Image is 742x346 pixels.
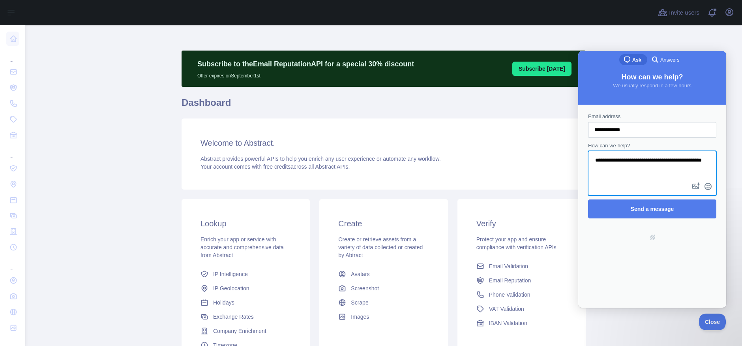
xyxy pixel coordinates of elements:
span: Abstract provides powerful APIs to help you enrich any user experience or automate any workflow. [200,156,441,162]
a: Exchange Rates [197,310,294,324]
a: Phone Validation [473,288,570,302]
span: Your account comes with across all Abstract APIs. [200,164,350,170]
a: VAT Validation [473,302,570,316]
span: Scrape [351,299,368,307]
iframe: Help Scout Beacon - Close [699,314,726,330]
a: IP Intelligence [197,267,294,281]
span: Screenshot [351,284,379,292]
h1: Dashboard [182,96,586,115]
p: Subscribe to the Email Reputation API for a special 30 % discount [197,58,414,70]
a: Images [335,310,432,324]
a: Company Enrichment [197,324,294,338]
span: IP Geolocation [213,284,249,292]
div: ... [6,144,19,160]
span: Exchange Rates [213,313,254,321]
h3: Welcome to Abstract. [200,137,567,149]
a: Email Validation [473,259,570,273]
div: ... [6,47,19,63]
span: Phone Validation [489,291,530,299]
h3: Verify [476,218,567,229]
span: IBAN Validation [489,319,527,327]
button: Invite users [656,6,701,19]
span: Holidays [213,299,234,307]
h3: Lookup [200,218,291,229]
span: Enrich your app or service with accurate and comprehensive data from Abstract [200,236,284,258]
a: Avatars [335,267,432,281]
a: Holidays [197,295,294,310]
span: Email Validation [489,262,528,270]
span: Email Reputation [489,276,531,284]
span: Company Enrichment [213,327,266,335]
h3: Create [338,218,429,229]
div: ... [6,256,19,272]
a: IP Geolocation [197,281,294,295]
span: Invite users [669,8,699,17]
p: Offer expires on September 1st. [197,70,414,79]
button: Subscribe [DATE] [512,62,571,76]
a: Screenshot [335,281,432,295]
a: Email Reputation [473,273,570,288]
a: Scrape [335,295,432,310]
span: Images [351,313,369,321]
a: IBAN Validation [473,316,570,330]
span: VAT Validation [489,305,524,313]
span: Protect your app and ensure compliance with verification APIs [476,236,556,250]
span: IP Intelligence [213,270,248,278]
span: free credits [263,164,290,170]
iframe: Help Scout Beacon - Live Chat, Contact Form, and Knowledge Base [578,51,726,308]
span: Avatars [351,270,369,278]
span: Create or retrieve assets from a variety of data collected or created by Abtract [338,236,423,258]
